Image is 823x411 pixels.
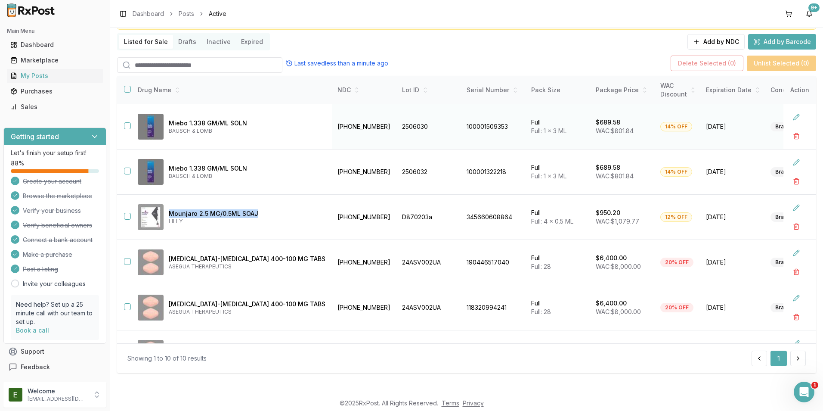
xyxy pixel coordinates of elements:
button: My Posts [3,69,106,83]
button: Add by Barcode [748,34,816,50]
div: Purchases [10,87,99,96]
iframe: Intercom live chat [794,382,814,402]
h2: Main Menu [7,28,103,34]
button: Edit [789,200,804,215]
p: [MEDICAL_DATA]-[MEDICAL_DATA] 400-100 MG TABS [169,255,325,263]
button: Add by NDC [687,34,745,50]
td: [PHONE_NUMBER] [332,285,397,330]
a: Posts [179,9,194,18]
span: Full: 1 x 3 ML [531,127,566,134]
button: Edit [789,336,804,351]
img: Sofosbuvir-Velpatasvir 400-100 MG TABS [138,295,164,321]
div: Last saved less than a minute ago [286,59,388,68]
button: Edit [789,290,804,306]
span: [DATE] [706,168,760,176]
span: Browse the marketplace [23,192,92,200]
td: [PHONE_NUMBER] [332,330,397,376]
td: [PHONE_NUMBER] [332,149,397,195]
div: Brand New [770,167,808,177]
nav: breadcrumb [133,9,226,18]
span: Full: 28 [531,308,551,315]
td: [PHONE_NUMBER] [332,104,397,149]
div: 20% OFF [660,303,693,312]
div: Showing 1 to 10 of 10 results [127,354,207,363]
p: Welcome [28,387,87,395]
img: Sofosbuvir-Velpatasvir 400-100 MG TABS [138,249,164,275]
img: Sofosbuvir-Velpatasvir 400-100 MG TABS [138,340,164,366]
td: 118320994241 [461,285,526,330]
h3: Getting started [11,131,59,142]
button: Delete [789,174,804,189]
p: $6,400.00 [596,299,627,308]
p: [EMAIL_ADDRESS][DOMAIN_NAME] [28,395,87,402]
button: Listed for Sale [119,35,173,49]
span: 1 [811,382,818,389]
div: NDC [337,86,392,94]
th: Pack Size [526,76,591,104]
td: Full [526,149,591,195]
p: ASEGUA THERAPEUTICS [169,308,325,315]
span: Verify beneficial owners [23,221,92,230]
p: [MEDICAL_DATA]-[MEDICAL_DATA] 400-100 MG TABS [169,300,325,308]
button: Edit [789,109,804,125]
span: [DATE] [706,303,760,312]
td: 100001322218 [461,149,526,195]
td: [PHONE_NUMBER] [332,195,397,240]
td: D870203a [397,195,461,240]
td: 190446517040 [461,240,526,285]
div: My Posts [10,72,99,80]
button: Expired [236,35,268,49]
div: Brand New [770,212,808,222]
button: Edit [789,155,804,170]
span: Feedback [21,363,50,371]
span: Full: 28 [531,263,551,270]
a: Book a call [16,327,49,334]
div: Lot ID [402,86,456,94]
span: [DATE] [706,258,760,267]
span: WAC: $801.84 [596,172,634,180]
td: 2506032 [397,149,461,195]
span: WAC: $8,000.00 [596,308,641,315]
span: Make a purchase [23,250,72,259]
td: Full [526,195,591,240]
img: RxPost Logo [3,3,59,17]
a: Privacy [463,399,484,407]
span: WAC: $801.84 [596,127,634,134]
div: Brand New [770,122,808,131]
div: Sales [10,103,99,111]
a: Sales [7,99,103,115]
button: Edit [789,245,804,261]
td: Full [526,104,591,149]
span: Full: 4 x 0.5 ML [531,218,573,225]
p: BAUSCH & LOMB [169,128,325,134]
a: Dashboard [7,37,103,53]
td: 24asv002ua [397,330,461,376]
button: Feedback [3,359,106,375]
div: Package Price [596,86,650,94]
td: 345660608864 [461,195,526,240]
button: Delete [789,309,804,325]
a: Invite your colleagues [23,280,86,288]
span: Connect a bank account [23,236,93,244]
div: Dashboard [10,40,99,49]
span: [DATE] [706,213,760,221]
p: Miebo 1.338 GM/ML SOLN [169,119,325,128]
td: 204330304809 [461,330,526,376]
span: WAC: $8,000.00 [596,263,641,270]
button: Purchases [3,84,106,98]
img: Mounjaro 2.5 MG/0.5ML SOAJ [138,204,164,230]
p: $6,400.00 [596,254,627,262]
div: 14% OFF [660,167,692,177]
a: Terms [442,399,459,407]
span: Create your account [23,177,81,186]
a: Dashboard [133,9,164,18]
td: Full [526,285,591,330]
button: Delete [789,264,804,280]
div: Drug Name [138,86,325,94]
button: 1 [770,351,787,366]
span: Verify your business [23,206,81,215]
button: Dashboard [3,38,106,52]
div: 9+ [808,3,820,12]
button: Sales [3,100,106,114]
div: 14% OFF [660,122,692,131]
